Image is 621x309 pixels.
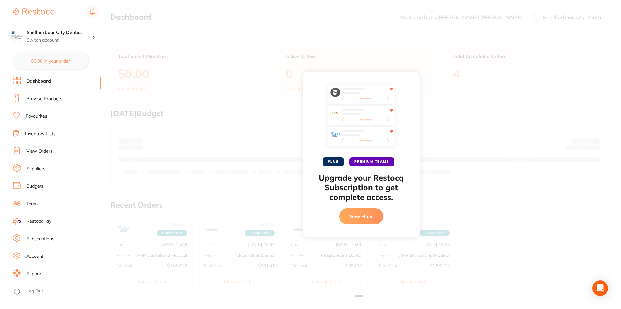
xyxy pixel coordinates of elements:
[26,288,43,294] a: Log Out
[592,280,608,296] div: Open Intercom Messenger
[13,53,88,69] button: $0.00 in your order
[13,286,99,297] button: Log Out
[327,85,395,149] img: favourites-preview.svg
[26,218,51,225] span: RestocqPay
[26,183,44,190] a: Budgets
[323,157,344,166] span: PLUS
[26,78,51,85] a: Dashboard
[25,131,55,137] a: Inventory Lists
[316,173,407,202] h2: Upgrade your Restocq Subscription to get complete access.
[13,218,21,225] img: RestocqPay
[27,30,92,36] h4: Shellharbour City Dental
[339,208,383,224] button: View Plans
[26,253,43,260] a: Account
[26,148,53,155] a: View Orders
[26,113,47,120] a: Favourites
[26,271,43,277] a: Support
[26,166,45,172] a: Suppliers
[13,8,54,16] img: Restocq Logo
[13,5,54,20] a: Restocq Logo
[10,30,23,43] img: Shellharbour City Dental
[26,201,38,207] a: Team
[13,218,51,225] a: RestocqPay
[26,236,54,242] a: Subscriptions
[26,96,62,102] a: Browse Products
[349,157,395,166] span: PREMIUM TEAMS
[27,37,92,43] p: Switch account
